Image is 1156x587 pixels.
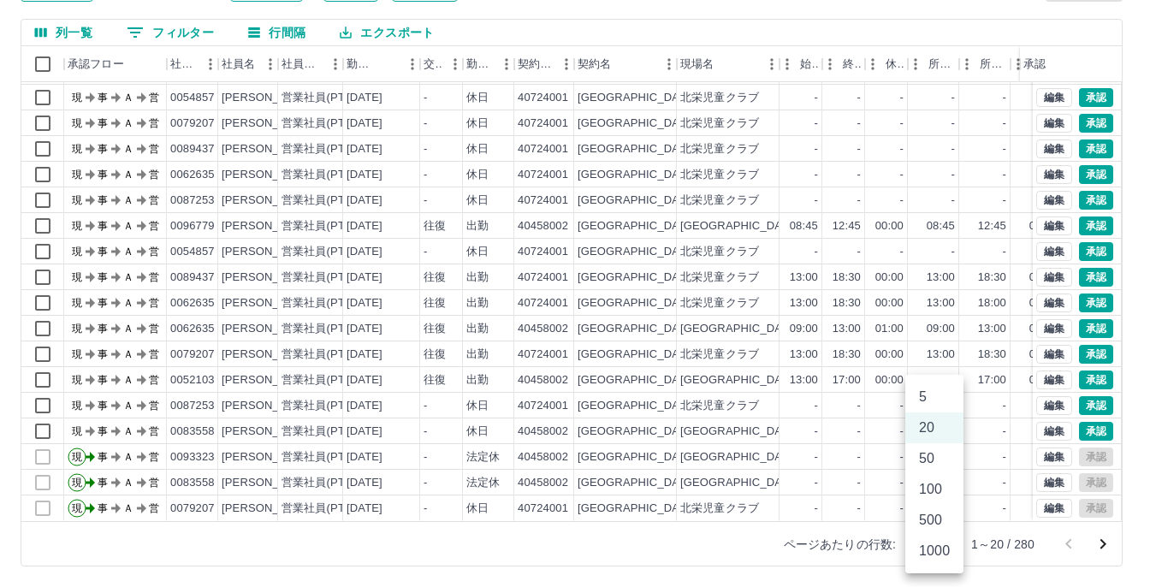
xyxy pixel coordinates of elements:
li: 1000 [905,536,963,566]
li: 50 [905,443,963,474]
li: 100 [905,474,963,505]
li: 500 [905,505,963,536]
li: 5 [905,382,963,412]
li: 20 [905,412,963,443]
